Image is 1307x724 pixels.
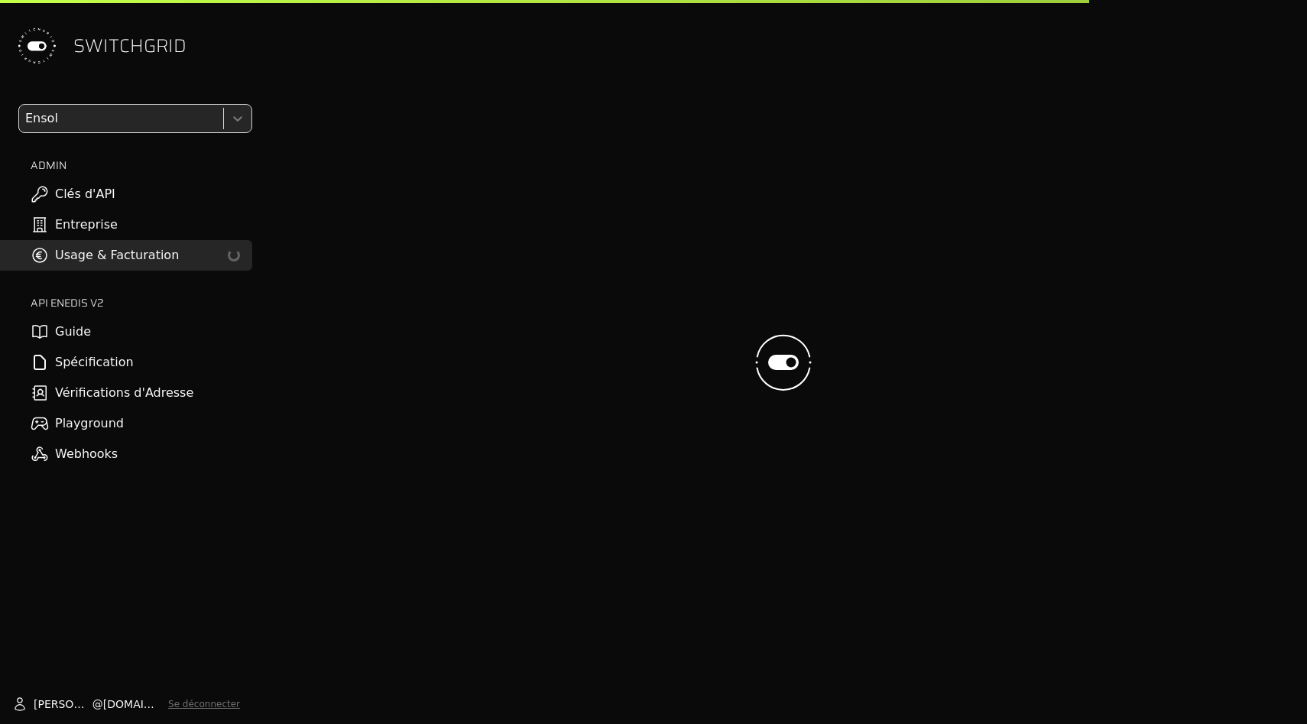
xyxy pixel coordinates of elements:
[103,696,162,712] span: [DOMAIN_NAME]
[226,248,242,263] div: loading
[73,34,186,58] span: SWITCHGRID
[31,157,252,173] h2: ADMIN
[34,696,92,712] span: [PERSON_NAME]
[31,295,252,310] h2: API ENEDIS v2
[168,698,240,710] button: Se déconnecter
[92,696,103,712] span: @
[12,21,61,70] img: Switchgrid Logo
